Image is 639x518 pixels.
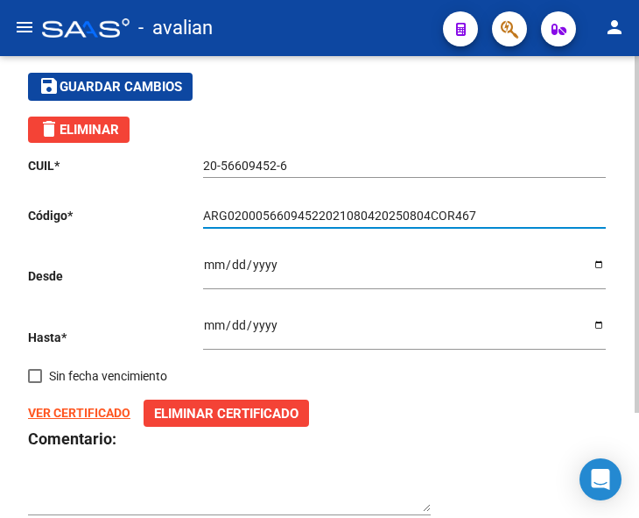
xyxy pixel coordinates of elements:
a: VER CERTIFICADO [28,406,130,420]
p: CUIL [28,156,203,175]
span: Eliminar Certificado [154,406,298,422]
p: Desde [28,266,203,286]
button: Guardar cambios [28,73,193,100]
div: Open Intercom Messenger [579,458,621,500]
button: Eliminar [28,117,130,143]
span: - avalian [138,9,213,47]
strong: Comentario: [28,429,116,448]
p: Hasta [28,328,203,347]
mat-icon: person [604,17,625,38]
p: Código [28,206,203,225]
mat-icon: menu [14,17,35,38]
span: Sin fecha vencimiento [49,365,167,387]
span: Guardar cambios [60,80,182,96]
mat-icon: delete [39,118,60,139]
span: Eliminar [39,122,119,138]
mat-icon: save [39,75,60,96]
button: Eliminar Certificado [144,400,309,427]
